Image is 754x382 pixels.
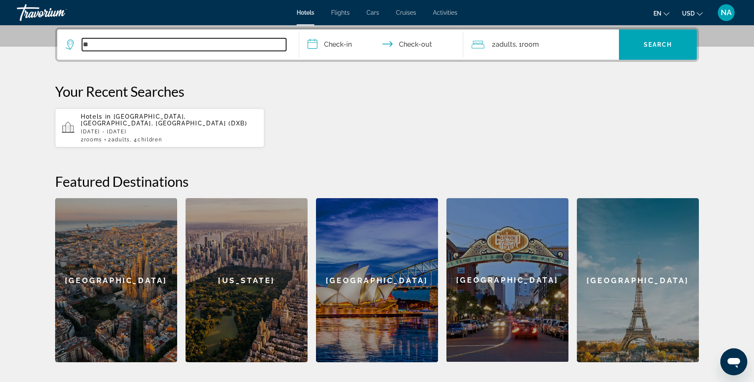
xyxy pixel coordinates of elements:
span: 2 [492,39,516,50]
span: NA [721,8,732,17]
span: Children [138,137,162,143]
p: [DATE] - [DATE] [81,129,258,135]
iframe: Button to launch messaging window [720,348,747,375]
span: , 4 [130,137,162,143]
h2: Featured Destinations [55,173,699,190]
a: Flights [331,9,350,16]
a: [GEOGRAPHIC_DATA] [446,198,568,362]
a: Cruises [396,9,416,16]
span: 2 [81,137,102,143]
span: rooms [84,137,102,143]
button: Change language [653,7,669,19]
span: Hotels in [81,113,111,120]
p: Your Recent Searches [55,83,699,100]
span: en [653,10,661,17]
span: Search [644,41,672,48]
button: Search [619,29,697,60]
span: USD [682,10,695,17]
button: User Menu [715,4,737,21]
span: Room [522,40,539,48]
a: Travorium [17,2,101,24]
a: Hotels [297,9,314,16]
a: Cars [366,9,379,16]
a: [GEOGRAPHIC_DATA] [577,198,699,362]
span: 2 [108,137,130,143]
a: [GEOGRAPHIC_DATA] [316,198,438,362]
span: [GEOGRAPHIC_DATA], [GEOGRAPHIC_DATA], [GEOGRAPHIC_DATA] (DXB) [81,113,247,127]
button: Change currency [682,7,703,19]
a: Activities [433,9,457,16]
span: Adults [496,40,516,48]
div: Search widget [57,29,697,60]
button: Travelers: 2 adults, 0 children [463,29,619,60]
a: [GEOGRAPHIC_DATA] [55,198,177,362]
button: Hotels in [GEOGRAPHIC_DATA], [GEOGRAPHIC_DATA], [GEOGRAPHIC_DATA] (DXB)[DATE] - [DATE]2rooms2Adul... [55,108,264,148]
a: [US_STATE] [186,198,308,362]
span: , 1 [516,39,539,50]
button: Check in and out dates [299,29,463,60]
span: Adults [112,137,130,143]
